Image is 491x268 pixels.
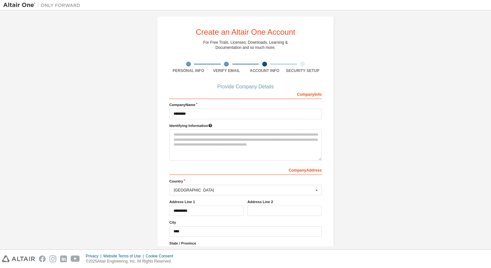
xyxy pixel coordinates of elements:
[169,68,208,73] div: Personal Info
[169,123,322,128] label: Please provide any information that will help our support team identify your company. Email and n...
[247,199,322,204] label: Address Line 2
[169,165,322,175] div: Company Address
[169,179,322,184] label: Country
[146,254,177,259] div: Cookie Consent
[169,85,322,89] div: Provide Company Details
[86,259,177,264] p: © 2025 Altair Engineering, Inc. All Rights Reserved.
[86,254,103,259] div: Privacy
[208,68,246,73] div: Verify Email
[174,188,314,192] div: [GEOGRAPHIC_DATA]
[284,68,322,73] div: Security Setup
[203,40,288,50] div: For Free Trials, Licenses, Downloads, Learning & Documentation and so much more.
[60,255,67,262] img: linkedin.svg
[196,28,295,36] div: Create an Altair One Account
[245,68,284,73] div: Account Info
[3,2,84,8] img: Altair One
[169,89,322,99] div: Company Info
[2,255,35,262] img: altair_logo.svg
[169,241,322,246] label: State / Province
[71,255,80,262] img: youtube.svg
[169,199,244,204] label: Address Line 1
[39,255,46,262] img: facebook.svg
[49,255,56,262] img: instagram.svg
[169,220,322,225] label: City
[169,102,322,107] label: Company Name
[103,254,146,259] div: Website Terms of Use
